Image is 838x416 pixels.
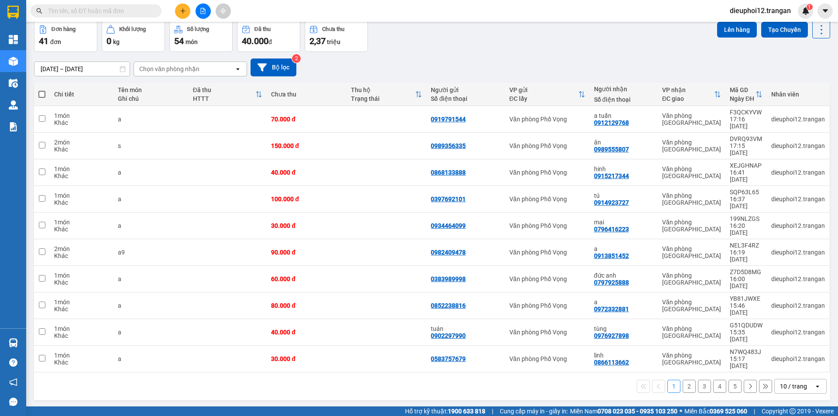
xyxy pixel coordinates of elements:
div: 16:41 [DATE] [730,169,762,183]
div: 0915217344 [594,172,629,179]
div: 0919791544 [431,116,466,123]
div: Khác [54,146,109,153]
div: Khác [54,252,109,259]
span: Miền Nam [570,406,677,416]
div: 0982409478 [431,249,466,256]
div: Văn phòng [GEOGRAPHIC_DATA] [662,139,721,153]
div: Văn phòng [GEOGRAPHIC_DATA] [662,112,721,126]
div: dieuphoi12.trangan [771,249,825,256]
img: dashboard-icon [9,35,18,44]
button: aim [216,3,231,19]
div: dieuphoi12.trangan [771,116,825,123]
button: plus [175,3,190,19]
div: Chọn văn phòng nhận [139,65,199,73]
div: 0868133888 [431,169,466,176]
div: Z7D5D8MG [730,268,762,275]
div: 1 món [54,112,109,119]
div: HTTT [193,95,255,102]
div: Văn phòng Phố Vọng [509,249,585,256]
div: Nhân viên [771,91,825,98]
div: 150.000 đ [271,142,342,149]
div: linh [594,352,653,359]
div: YB81JWXE [730,295,762,302]
div: 1 món [54,165,109,172]
div: 0902297990 [431,332,466,339]
div: Ghi chú [118,95,184,102]
span: 40.000 [242,36,268,46]
span: message [9,398,17,406]
th: Toggle SortBy [189,83,267,106]
span: 54 [174,36,184,46]
img: warehouse-icon [9,100,18,110]
strong: 0369 525 060 [710,408,747,415]
div: 100.000 đ [271,196,342,203]
div: 0989356335 [431,142,466,149]
div: 16:37 [DATE] [730,196,762,210]
div: Tên món [118,86,184,93]
div: 1 món [54,325,109,332]
span: ⚪️ [680,409,682,413]
div: mai [594,219,653,226]
div: 0972332881 [594,306,629,313]
div: đức anh [594,272,653,279]
div: Văn phòng Phố Vọng [509,329,585,336]
span: dieuphoi12.trangan [723,5,798,16]
button: Lên hàng [717,22,757,38]
div: 60.000 đ [271,275,342,282]
span: | [754,406,755,416]
div: 40.000 đ [271,329,342,336]
div: 30.000 đ [271,355,342,362]
div: 0913851452 [594,252,629,259]
div: dieuphoi12.trangan [771,169,825,176]
div: 40.000 đ [271,169,342,176]
div: Ngày ĐH [730,95,756,102]
div: Người nhận [594,86,653,93]
span: caret-down [821,7,829,15]
div: dieuphoi12.trangan [771,222,825,229]
div: Số điện thoại [594,96,653,103]
button: 1 [667,380,680,393]
span: plus [180,8,186,14]
div: VP gửi [509,86,578,93]
div: 2 món [54,245,109,252]
span: Cung cấp máy in - giấy in: [500,406,568,416]
div: a [118,222,184,229]
span: copyright [790,408,796,414]
div: 10 / trang [780,382,807,391]
div: Đơn hàng [52,26,76,32]
th: Toggle SortBy [347,83,426,106]
div: a [594,245,653,252]
span: aim [220,8,226,14]
div: 0397692101 [431,196,466,203]
div: Khác [54,199,109,206]
div: 1 món [54,272,109,279]
span: kg [113,38,120,45]
div: s [118,142,184,149]
div: Chi tiết [54,91,109,98]
div: a [118,116,184,123]
div: a [118,355,184,362]
div: 1 món [54,299,109,306]
span: 2,37 [309,36,326,46]
div: dieuphoi12.trangan [771,302,825,309]
button: Chưa thu2,37 triệu [305,21,368,52]
span: question-circle [9,358,17,367]
div: Đã thu [193,86,255,93]
div: Văn phòng [GEOGRAPHIC_DATA] [662,299,721,313]
div: SQP63L65 [730,189,762,196]
img: logo-vxr [7,6,19,19]
div: dieuphoi12.trangan [771,355,825,362]
div: 16:20 [DATE] [730,222,762,236]
strong: 1900 633 818 [448,408,485,415]
button: 2 [683,380,696,393]
div: XEJGHNAP [730,162,762,169]
div: 0976927898 [594,332,629,339]
div: 0852238816 [431,302,466,309]
div: 0914923727 [594,199,629,206]
span: 0 [106,36,111,46]
strong: 0708 023 035 - 0935 103 250 [598,408,677,415]
div: a [118,169,184,176]
div: Mã GD [730,86,756,93]
span: đơn [50,38,61,45]
svg: open [234,65,241,72]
